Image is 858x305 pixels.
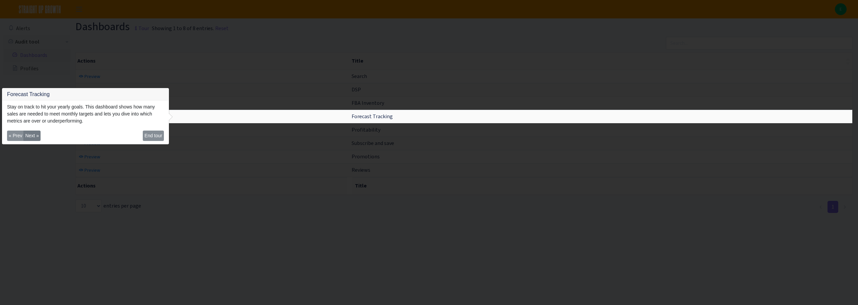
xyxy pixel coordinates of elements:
button: « Prev [7,131,24,141]
h3: Forecast Tracking [2,88,169,100]
span: Forecast Tracking [352,113,393,120]
button: Next » [23,131,40,141]
button: End tour [143,131,164,141]
div: Stay on track to hit your yearly goals. This dashboard shows how many sales are needed to meet mo... [2,100,169,128]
